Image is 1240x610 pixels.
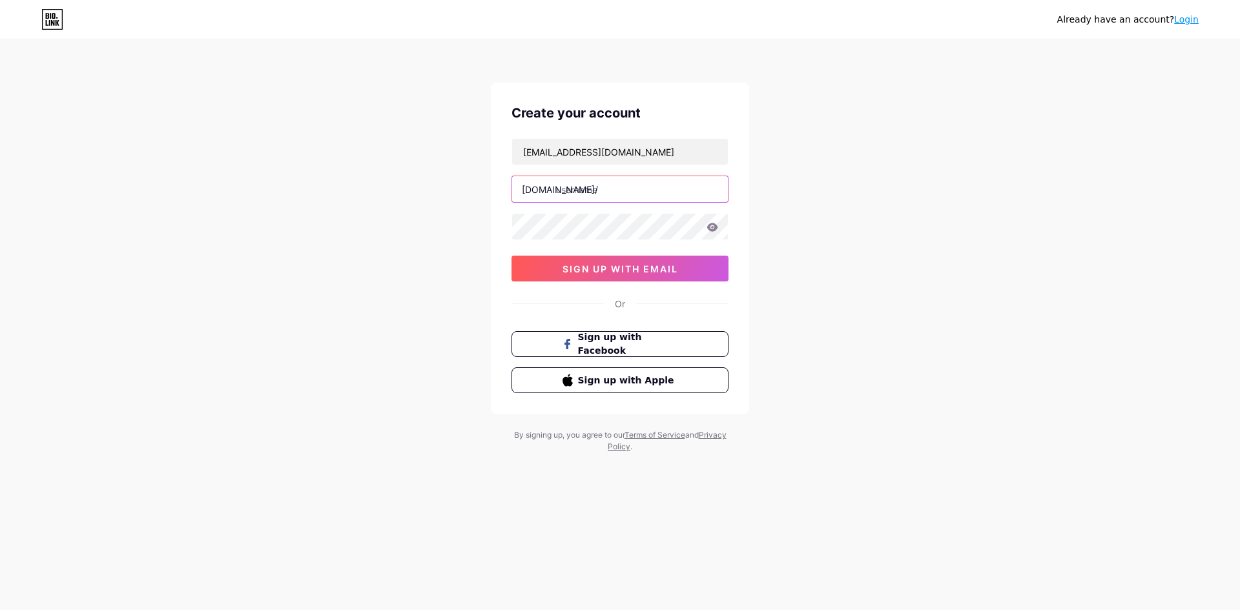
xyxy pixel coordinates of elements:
input: username [512,176,728,202]
button: Sign up with Apple [512,367,728,393]
button: sign up with email [512,256,728,281]
span: sign up with email [563,263,678,274]
a: Terms of Service [625,430,685,440]
a: Login [1174,14,1199,25]
div: By signing up, you agree to our and . [510,429,730,452]
div: Already have an account? [1057,13,1199,26]
div: Or [615,297,625,310]
div: Create your account [512,103,728,123]
span: Sign up with Apple [578,374,678,387]
input: Email [512,139,728,165]
span: Sign up with Facebook [578,330,678,358]
div: [DOMAIN_NAME]/ [522,183,598,196]
button: Sign up with Facebook [512,331,728,357]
